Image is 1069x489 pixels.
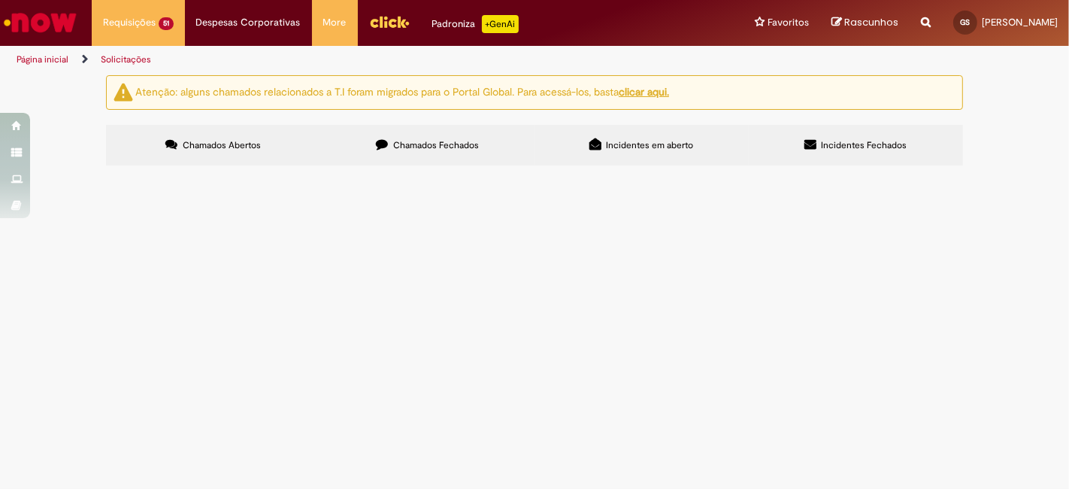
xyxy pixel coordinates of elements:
span: Requisições [103,15,156,30]
div: Padroniza [432,15,519,33]
span: Despesas Corporativas [196,15,301,30]
span: Incidentes Fechados [822,139,907,151]
img: ServiceNow [2,8,79,38]
span: Rascunhos [844,15,898,29]
p: +GenAi [482,15,519,33]
span: Incidentes em aberto [607,139,694,151]
span: Chamados Fechados [393,139,479,151]
span: 51 [159,17,174,30]
img: click_logo_yellow_360x200.png [369,11,410,33]
span: Favoritos [768,15,809,30]
a: Rascunhos [831,16,898,30]
ul: Trilhas de página [11,46,701,74]
ng-bind-html: Atenção: alguns chamados relacionados a T.I foram migrados para o Portal Global. Para acessá-los,... [135,85,669,99]
span: GS [961,17,971,27]
span: More [323,15,347,30]
a: Solicitações [101,53,151,65]
span: [PERSON_NAME] [982,16,1058,29]
a: clicar aqui. [619,85,669,99]
span: Chamados Abertos [183,139,261,151]
a: Página inicial [17,53,68,65]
